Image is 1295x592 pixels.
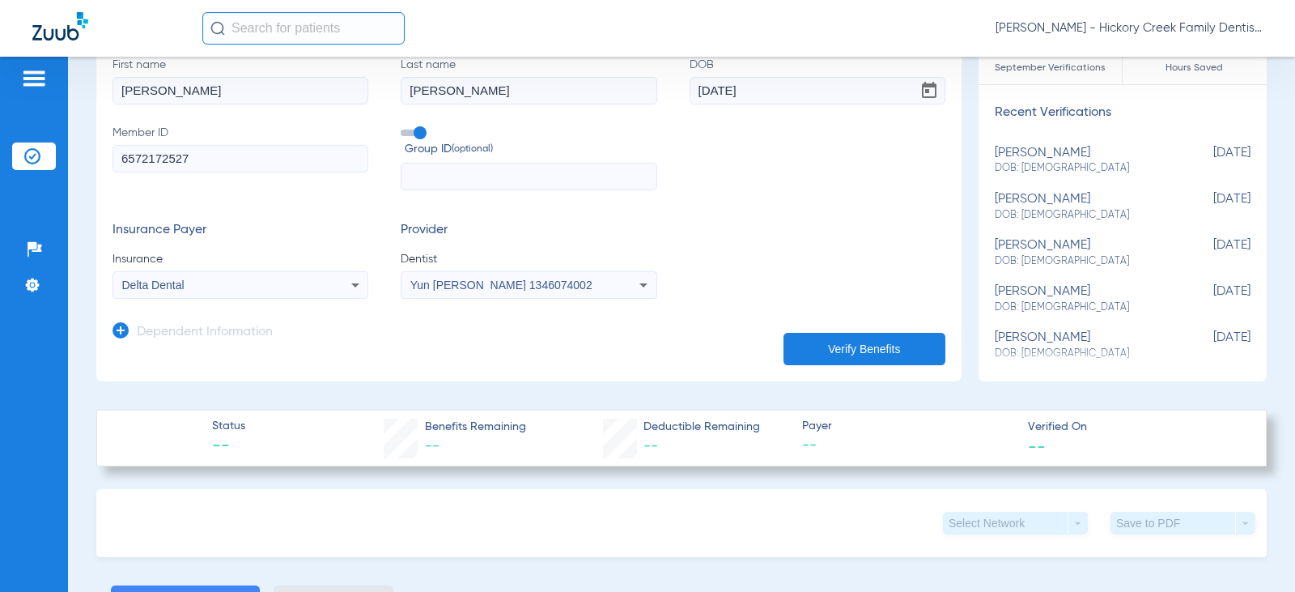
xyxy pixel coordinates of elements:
[122,279,185,292] span: Delta Dental
[21,69,47,88] img: hamburger-icon
[425,439,439,454] span: --
[995,254,1170,269] span: DOB: [DEMOGRAPHIC_DATA]
[995,208,1170,223] span: DOB: [DEMOGRAPHIC_DATA]
[452,141,493,158] small: (optional)
[690,57,945,104] label: DOB
[212,418,245,435] span: Status
[995,330,1170,360] div: [PERSON_NAME]
[113,251,368,267] span: Insurance
[113,125,368,191] label: Member ID
[995,238,1170,268] div: [PERSON_NAME]
[1170,146,1250,176] span: [DATE]
[137,325,273,341] h3: Dependent Information
[210,21,225,36] img: Search Icon
[1170,330,1250,360] span: [DATE]
[690,77,945,104] input: DOBOpen calendar
[783,333,945,365] button: Verify Benefits
[113,77,368,104] input: First name
[1123,60,1267,76] span: Hours Saved
[113,57,368,104] label: First name
[995,347,1170,361] span: DOB: [DEMOGRAPHIC_DATA]
[643,439,658,454] span: --
[1170,238,1250,268] span: [DATE]
[212,436,245,458] span: --
[643,419,760,436] span: Deductible Remaining
[802,418,1014,435] span: Payer
[425,419,526,436] span: Benefits Remaining
[913,75,945,107] button: Open calendar
[995,146,1170,176] div: [PERSON_NAME]
[1170,284,1250,314] span: [DATE]
[1028,419,1240,436] span: Verified On
[32,12,88,40] img: Zuub Logo
[410,279,592,292] span: Yun [PERSON_NAME] 1346074002
[995,300,1170,315] span: DOB: [DEMOGRAPHIC_DATA]
[802,436,1014,456] span: --
[401,77,656,104] input: Last name
[1170,192,1250,222] span: [DATE]
[1028,437,1046,454] span: --
[996,20,1263,36] span: [PERSON_NAME] - Hickory Creek Family Dentistry
[202,12,405,45] input: Search for patients
[401,57,656,104] label: Last name
[995,192,1170,222] div: [PERSON_NAME]
[113,145,368,172] input: Member ID
[995,284,1170,314] div: [PERSON_NAME]
[405,141,656,158] span: Group ID
[401,251,656,267] span: Dentist
[979,105,1267,121] h3: Recent Verifications
[401,223,656,239] h3: Provider
[979,60,1122,76] span: September Verifications
[995,161,1170,176] span: DOB: [DEMOGRAPHIC_DATA]
[113,223,368,239] h3: Insurance Payer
